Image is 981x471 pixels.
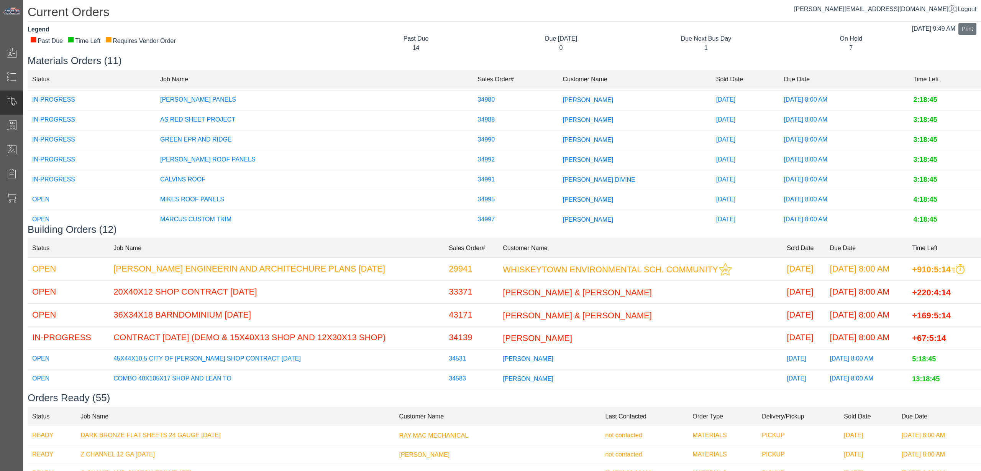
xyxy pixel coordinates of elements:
span: [PERSON_NAME] [563,216,613,222]
h3: Building Orders (12) [28,224,981,235]
td: OPEN [28,369,109,389]
td: Customer Name [498,239,782,257]
span: RAY-MAC MECHANICAL [399,432,468,439]
td: Status [28,239,109,257]
td: Sold Date [782,239,825,257]
td: [DATE] [712,90,779,110]
td: 29941 [444,257,498,280]
span: 3:18:45 [914,136,937,144]
td: [DATE] 8:00 AM [779,210,909,230]
td: 45X44X10.5 CITY OF [PERSON_NAME] SHOP CONTRACT [DATE] [109,349,444,369]
span: [PERSON_NAME] & [PERSON_NAME] [503,288,652,297]
td: Sales Order# [444,239,498,257]
td: [DATE] 8:00 AM [779,190,909,210]
td: 34995 [473,190,558,210]
td: [DATE] 8:00 AM [779,130,909,150]
span: [PERSON_NAME] [563,116,613,123]
td: [DATE] 8:00 AM [825,326,908,349]
td: OPEN [28,303,109,326]
td: OPEN [28,349,109,369]
span: [PERSON_NAME] [503,375,553,382]
span: [PERSON_NAME] [563,136,613,143]
td: Customer Name [558,70,711,89]
div: Requires Vendor Order [105,36,176,46]
td: Z CHANNEL 12 GA [DATE] [76,445,394,464]
td: [DATE] [712,210,779,230]
td: 34988 [473,110,558,130]
span: 3:18:45 [914,156,937,164]
td: [PERSON_NAME] PANELS [156,90,473,110]
span: [PERSON_NAME] DIVINE [563,176,635,183]
td: Status [28,407,76,426]
td: [DATE] 8:00 AM [897,426,981,445]
td: [DATE] [782,303,825,326]
td: PICKUP [757,445,839,464]
td: 34992 [473,150,558,170]
td: [PERSON_NAME] & [PERSON_NAME] [109,389,444,409]
td: Delivery/Pickup [757,407,839,426]
td: [DATE] [782,389,825,409]
strong: Legend [28,26,49,33]
td: 36X34X18 BARNDOMINIUM [DATE] [109,303,444,326]
div: Due [DATE] [494,34,628,43]
td: [DATE] 8:00 AM [779,150,909,170]
td: MATERIALS [688,445,757,464]
td: Time Left [907,239,981,257]
td: [DATE] 8:00 AM [825,349,908,369]
td: [DATE] [839,445,897,464]
td: MARCUS CUSTOM TRIM [156,210,473,230]
td: MIKES ROOF PANELS [156,190,473,210]
span: 3:18:45 [914,176,937,184]
div: Time Left [67,36,100,46]
span: WHISKEYTOWN ENVIRONMENTAL SCH. COMMUNITY [503,264,718,274]
td: [DATE] 8:00 AM [825,303,908,326]
span: 13:18:45 [912,375,940,383]
td: Sold Date [839,407,897,426]
div: ■ [67,36,74,42]
span: 4:18:45 [914,216,937,224]
div: | [794,5,976,14]
span: 5:18:45 [912,355,936,363]
div: On Hold [784,34,918,43]
td: OPEN [28,257,109,280]
td: Order Type [688,407,757,426]
div: 0 [494,43,628,53]
td: [DATE] [782,280,825,303]
h3: Materials Orders (11) [28,55,981,67]
td: IN-PROGRESS [28,170,156,190]
td: Time Left [909,70,981,89]
td: IN-PROGRESS [28,130,156,150]
td: [DATE] 8:00 AM [897,445,981,464]
td: [DATE] [782,257,825,280]
span: [PERSON_NAME] [563,196,613,203]
td: OPEN [28,389,109,409]
td: IN-PROGRESS [28,90,156,110]
span: [PERSON_NAME] [503,356,553,362]
td: Sales Order# [473,70,558,89]
span: [PERSON_NAME] [399,451,450,458]
td: 20X40X12 SHOP CONTRACT [DATE] [109,280,444,303]
td: OPEN [28,280,109,303]
td: [DATE] 8:00 AM [825,389,908,409]
td: 34531 [444,349,498,369]
td: IN-PROGRESS [28,150,156,170]
td: Job Name [109,239,444,257]
td: [DATE] [712,170,779,190]
td: [DATE] 8:00 AM [825,280,908,303]
span: 2:18:45 [914,96,937,104]
td: [DATE] [712,150,779,170]
td: [DATE] [782,349,825,369]
span: [PERSON_NAME] [503,333,572,343]
td: Customer Name [395,407,601,426]
div: Past Due [349,34,482,43]
span: [PERSON_NAME] [563,156,613,163]
div: 7 [784,43,918,53]
td: 43171 [444,303,498,326]
td: [DATE] 8:00 AM [779,110,909,130]
div: Due Next Bus Day [639,34,773,43]
span: +67:5:14 [912,333,946,343]
h3: Orders Ready (55) [28,392,981,404]
td: 34997 [473,210,558,230]
div: Past Due [30,36,63,46]
td: READY [28,426,76,445]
